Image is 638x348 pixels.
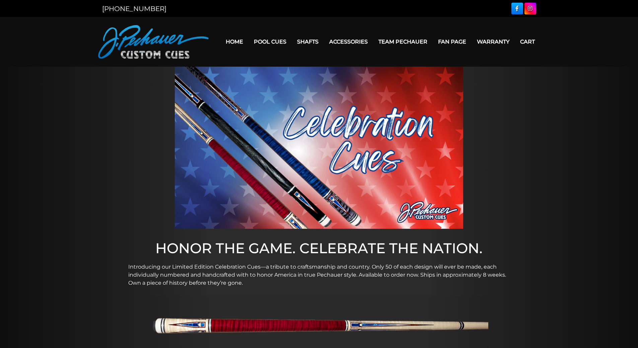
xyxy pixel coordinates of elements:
p: Introducing our Limited Edition Celebration Cues—a tribute to craftsmanship and country. Only 50 ... [128,263,510,287]
a: Pool Cues [249,33,292,50]
a: Home [220,33,249,50]
img: Pechauer Custom Cues [98,25,209,59]
a: Team Pechauer [373,33,433,50]
a: Warranty [472,33,515,50]
a: Cart [515,33,540,50]
a: [PHONE_NUMBER] [102,5,166,13]
a: Fan Page [433,33,472,50]
a: Accessories [324,33,373,50]
a: Shafts [292,33,324,50]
